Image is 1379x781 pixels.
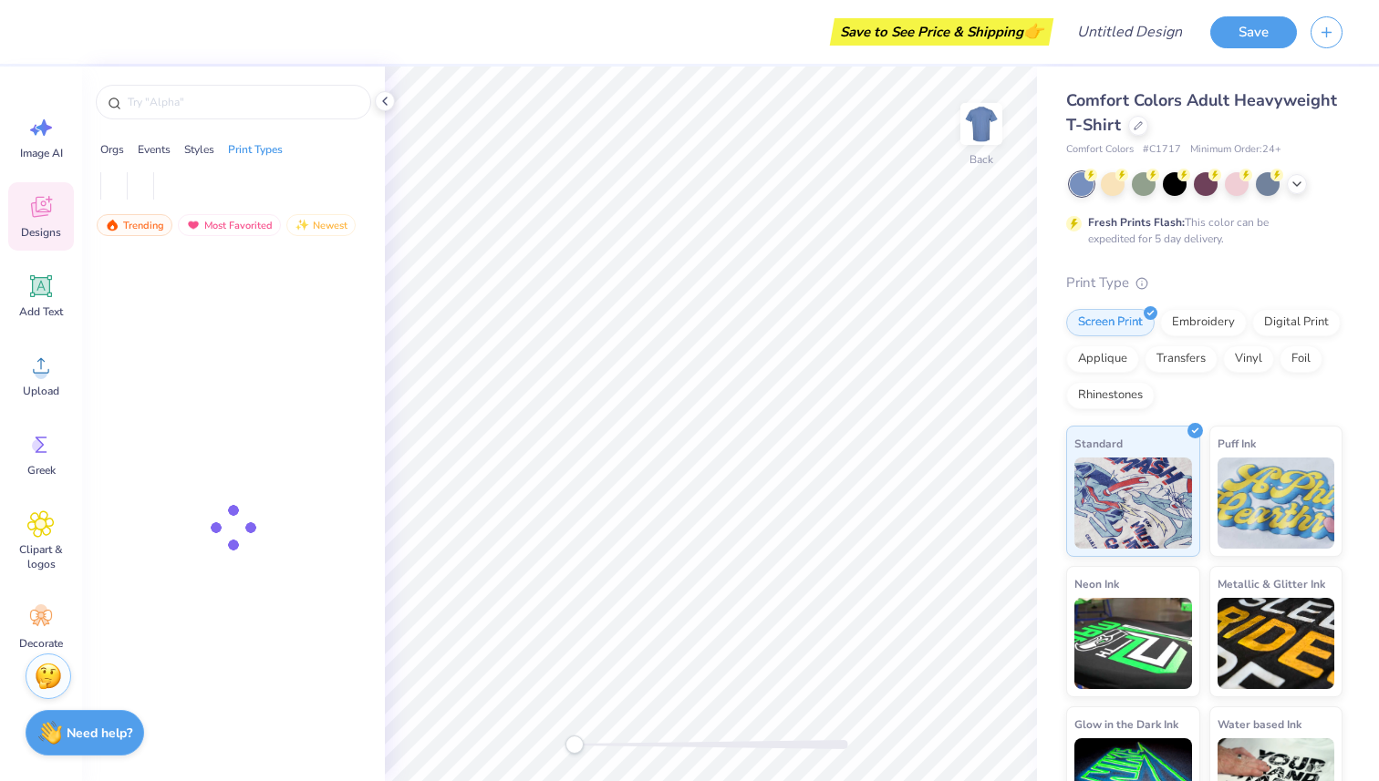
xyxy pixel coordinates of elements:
span: Upload [23,384,59,398]
span: Image AI [20,146,63,160]
div: Print Type [1066,272,1343,293]
img: Standard [1074,457,1192,549]
img: Back [963,106,1000,142]
div: Embroidery [1160,309,1247,336]
img: Puff Ink [1218,457,1335,549]
span: Puff Ink [1218,434,1256,453]
div: Accessibility label [565,735,584,754]
span: Comfort Colors Adult Heavyweight T-Shirt [1066,89,1337,136]
img: trending.gif [105,219,119,231]
strong: Fresh Prints Flash: [1088,215,1185,230]
span: Neon Ink [1074,574,1119,593]
img: Metallic & Glitter Ink [1218,598,1335,689]
span: Greek [27,463,56,478]
div: Vinyl [1223,345,1274,373]
div: Digital Print [1252,309,1341,336]
span: Minimum Order: 24 + [1190,142,1281,158]
span: Glow in the Dark Ink [1074,714,1178,734]
div: Most Favorited [178,214,281,236]
span: Water based Ink [1218,714,1301,734]
div: Styles [184,141,214,158]
span: # C1717 [1143,142,1181,158]
div: Trending [97,214,172,236]
div: Foil [1280,345,1322,373]
div: Newest [286,214,356,236]
span: Clipart & logos [11,542,71,571]
div: Applique [1066,345,1139,373]
input: Untitled Design [1063,14,1197,50]
div: Save to See Price & Shipping [835,18,1049,46]
strong: Need help? [67,724,132,742]
div: Screen Print [1066,309,1155,336]
span: Standard [1074,434,1123,453]
div: This color can be expedited for 5 day delivery. [1088,214,1312,247]
img: newest.gif [295,219,309,231]
div: Back [969,151,993,168]
span: Decorate [19,636,63,651]
img: Neon Ink [1074,598,1192,689]
span: Comfort Colors [1066,142,1134,158]
span: Add Text [19,304,63,319]
div: Print Types [228,141,283,158]
span: Metallic & Glitter Ink [1218,574,1325,593]
div: Events [138,141,171,158]
input: Try "Alpha" [126,93,359,111]
button: Save [1210,16,1297,48]
span: Designs [21,225,61,240]
img: most_fav.gif [186,219,201,231]
div: Orgs [100,141,124,158]
span: 👉 [1023,20,1043,42]
div: Transfers [1145,345,1218,373]
div: Rhinestones [1066,382,1155,409]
